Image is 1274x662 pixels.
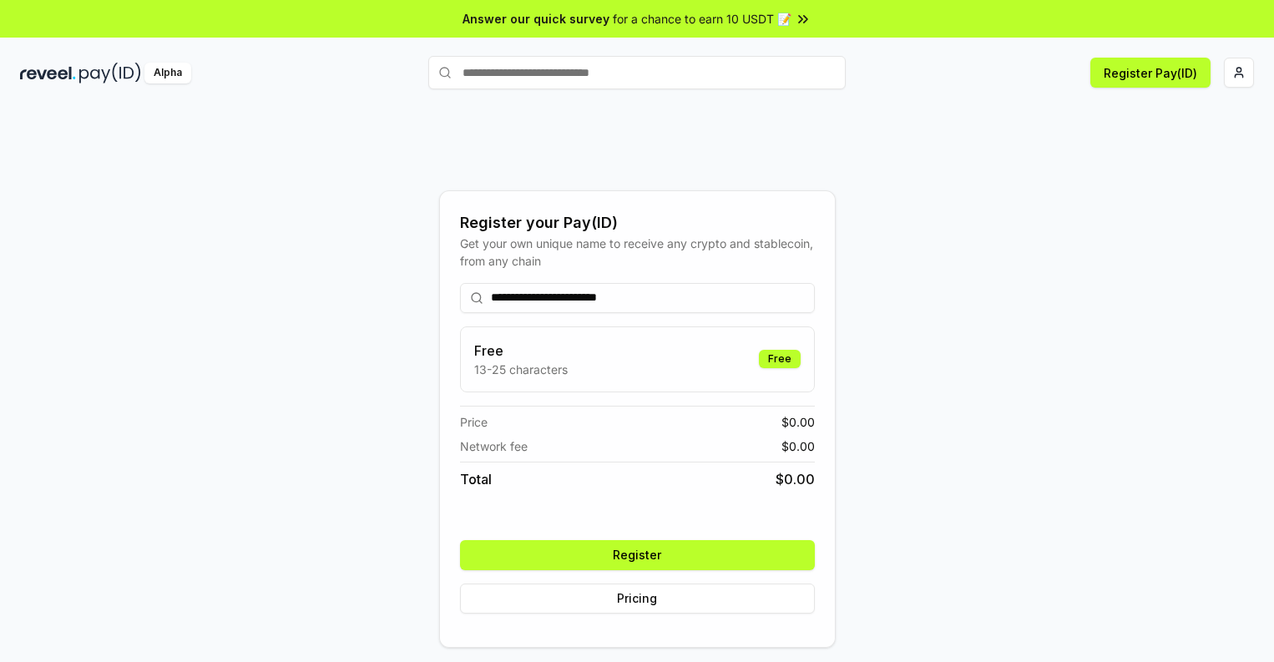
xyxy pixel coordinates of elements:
[781,437,815,455] span: $ 0.00
[144,63,191,83] div: Alpha
[463,10,609,28] span: Answer our quick survey
[613,10,791,28] span: for a chance to earn 10 USDT 📝
[460,469,492,489] span: Total
[460,235,815,270] div: Get your own unique name to receive any crypto and stablecoin, from any chain
[474,361,568,378] p: 13-25 characters
[1090,58,1211,88] button: Register Pay(ID)
[460,211,815,235] div: Register your Pay(ID)
[776,469,815,489] span: $ 0.00
[20,63,76,83] img: reveel_dark
[460,437,528,455] span: Network fee
[759,350,801,368] div: Free
[79,63,141,83] img: pay_id
[781,413,815,431] span: $ 0.00
[474,341,568,361] h3: Free
[460,540,815,570] button: Register
[460,584,815,614] button: Pricing
[460,413,488,431] span: Price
